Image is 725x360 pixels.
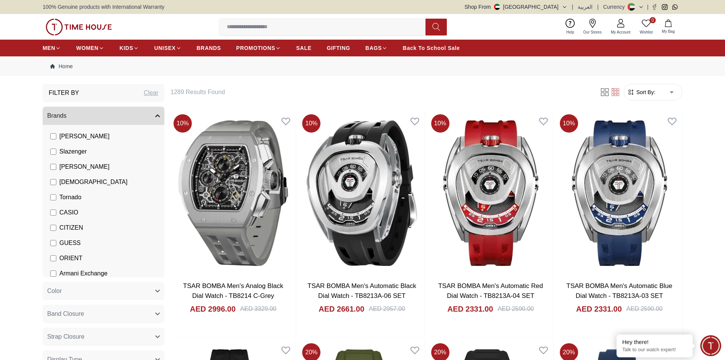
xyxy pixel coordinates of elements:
[578,3,593,11] button: العربية
[43,56,682,76] nav: Breadcrumb
[50,270,56,277] input: Armani Exchange
[650,17,656,23] span: 0
[43,328,164,346] button: Strap Closure
[197,44,221,52] span: BRANDS
[580,29,605,35] span: Our Stores
[50,164,56,170] input: [PERSON_NAME]
[319,304,364,314] h4: AED 2661.00
[59,147,87,156] span: Slazenger
[327,44,350,52] span: GIFTING
[43,305,164,323] button: Band Closure
[43,41,61,55] a: MEN
[43,282,164,300] button: Color
[240,304,276,314] div: AED 3329.00
[50,179,56,185] input: [DEMOGRAPHIC_DATA]
[566,282,672,299] a: TSAR BOMBA Men's Automatic Blue Dial Watch - TB8213A-03 SET
[659,29,678,34] span: My Bag
[50,62,73,70] a: Home
[369,304,405,314] div: AED 2957.00
[50,149,56,155] input: Slazenger
[120,44,133,52] span: KIDS
[76,41,104,55] a: WOMEN
[603,3,628,11] div: Currency
[50,255,56,261] input: ORIENT
[494,4,500,10] img: United Arab Emirates
[627,88,655,96] button: Sort By:
[365,41,387,55] a: BAGS
[662,4,668,10] a: Instagram
[652,4,657,10] a: Facebook
[50,240,56,246] input: GUESS
[154,41,181,55] a: UNISEX
[562,17,579,37] a: Help
[647,3,649,11] span: |
[296,44,311,52] span: SALE
[498,304,534,314] div: AED 2590.00
[672,4,678,10] a: Whatsapp
[46,19,112,35] img: ...
[579,17,606,37] a: Our Stores
[43,3,164,11] span: 100% Genuine products with International Warranty
[59,223,83,232] span: CITIZEN
[49,88,79,98] h3: Filter By
[608,29,634,35] span: My Account
[59,178,127,187] span: [DEMOGRAPHIC_DATA]
[447,304,493,314] h4: AED 2331.00
[43,107,164,125] button: Brands
[302,114,320,133] span: 10 %
[637,29,656,35] span: Wishlist
[190,304,236,314] h4: AED 2996.00
[299,111,424,275] img: TSAR BOMBA Men's Automatic Black Dial Watch - TB8213A-06 SET
[50,194,56,200] input: Tornado
[428,111,553,275] img: TSAR BOMBA Men's Automatic Red Dial Watch - TB8213A-04 SET
[50,133,56,139] input: [PERSON_NAME]
[560,114,578,133] span: 10 %
[465,3,567,11] button: Shop From[GEOGRAPHIC_DATA]
[170,88,590,97] h6: 1289 Results Found
[174,114,192,133] span: 10 %
[120,41,139,55] a: KIDS
[597,3,599,11] span: |
[59,208,78,217] span: CASIO
[700,335,721,356] div: Chat Widget
[59,162,110,171] span: [PERSON_NAME]
[50,210,56,216] input: CASIO
[635,88,655,96] span: Sort By:
[59,254,82,263] span: ORIENT
[563,29,577,35] span: Help
[47,111,67,120] span: Brands
[50,225,56,231] input: CITIZEN
[170,111,296,275] img: TSAR BOMBA Men's Analog Black Dial Watch - TB8214 C-Grey
[144,88,158,98] div: Clear
[557,111,682,275] img: TSAR BOMBA Men's Automatic Blue Dial Watch - TB8213A-03 SET
[47,286,62,296] span: Color
[236,41,281,55] a: PROMOTIONS
[626,304,663,314] div: AED 2590.00
[43,44,55,52] span: MEN
[47,332,84,341] span: Strap Closure
[59,193,81,202] span: Tornado
[657,18,679,36] button: My Bag
[59,269,107,278] span: Armani Exchange
[622,347,687,353] p: Talk to our watch expert!
[47,309,84,318] span: Band Closure
[308,282,416,299] a: TSAR BOMBA Men's Automatic Black Dial Watch - TB8213A-06 SET
[572,3,574,11] span: |
[76,44,99,52] span: WOMEN
[403,41,460,55] a: Back To School Sale
[431,114,449,133] span: 10 %
[59,132,110,141] span: [PERSON_NAME]
[236,44,276,52] span: PROMOTIONS
[438,282,543,299] a: TSAR BOMBA Men's Automatic Red Dial Watch - TB8213A-04 SET
[296,41,311,55] a: SALE
[635,17,657,37] a: 0Wishlist
[183,282,283,299] a: TSAR BOMBA Men's Analog Black Dial Watch - TB8214 C-Grey
[365,44,382,52] span: BAGS
[154,44,175,52] span: UNISEX
[327,41,350,55] a: GIFTING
